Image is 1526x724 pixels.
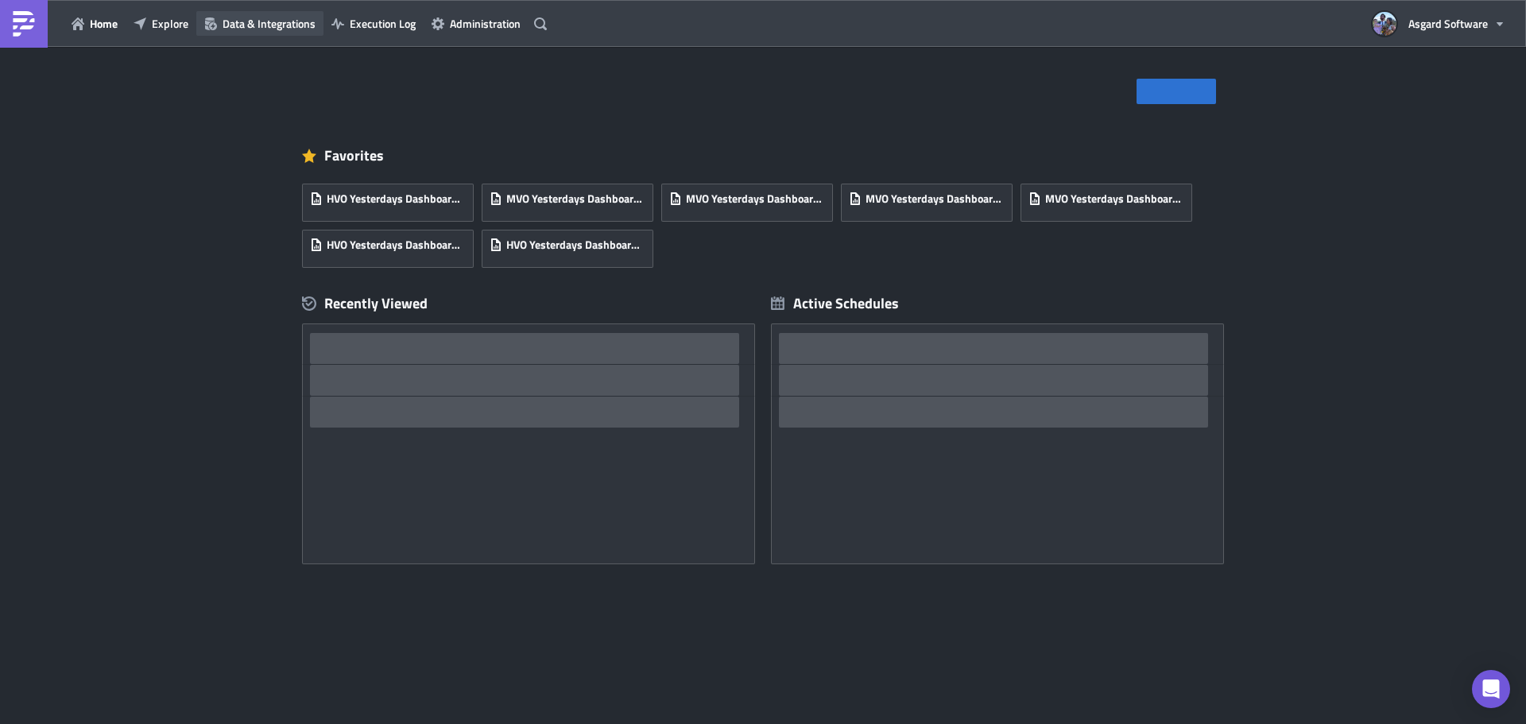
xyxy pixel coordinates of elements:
a: HVO Yesterdays Dashboard PST [302,222,482,268]
span: Explore [152,15,188,32]
button: Asgard Software [1363,6,1514,41]
button: Administration [424,11,529,36]
a: MVO Yesterdays Dashboard EU [1021,176,1200,222]
a: HVO Yesterdays Dashboard [US_STATE] [482,222,661,268]
button: Explore [126,11,196,36]
button: Home [64,11,126,36]
div: Active Schedules [771,294,899,312]
span: MVO Yesterdays Dashboard EST [866,192,1004,206]
span: MVO Yesterdays Dashboard [US_STATE] [686,192,824,206]
div: Recently Viewed [302,292,755,316]
span: Asgard Software [1408,15,1488,32]
span: HVO Yesterdays Dashboard [US_STATE] [506,238,645,252]
a: MVO Yesterdays Dashboard PST [482,176,661,222]
img: PushMetrics [11,11,37,37]
button: Data & Integrations [196,11,323,36]
div: Favorites [302,144,1224,168]
a: HVO Yesterdays Dashboard EST [302,176,482,222]
span: Home [90,15,118,32]
button: Execution Log [323,11,424,36]
span: MVO Yesterdays Dashboard PST [506,192,645,206]
span: HVO Yesterdays Dashboard PST [327,238,465,252]
a: MVO Yesterdays Dashboard [US_STATE] [661,176,841,222]
span: Execution Log [350,15,416,32]
span: HVO Yesterdays Dashboard EST [327,192,465,206]
span: Administration [450,15,521,32]
span: Data & Integrations [223,15,316,32]
img: Avatar [1371,10,1398,37]
div: Open Intercom Messenger [1472,670,1510,708]
a: MVO Yesterdays Dashboard EST [841,176,1021,222]
span: MVO Yesterdays Dashboard EU [1045,192,1183,206]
